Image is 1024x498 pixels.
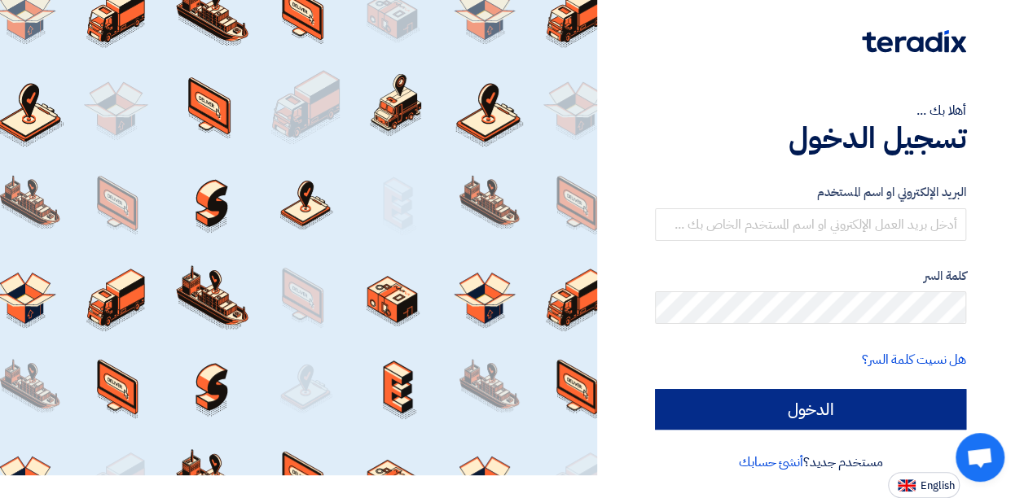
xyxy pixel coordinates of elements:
label: البريد الإلكتروني او اسم المستخدم [655,183,966,202]
label: كلمة السر [655,267,966,286]
span: English [921,480,955,491]
input: أدخل بريد العمل الإلكتروني او اسم المستخدم الخاص بك ... [655,208,966,241]
a: هل نسيت كلمة السر؟ [862,350,966,369]
img: en-US.png [898,479,916,491]
a: Open chat [956,433,1004,482]
input: الدخول [655,389,966,430]
button: English [888,472,960,498]
div: أهلا بك ... [655,101,966,120]
h1: تسجيل الدخول [655,120,966,156]
img: Teradix logo [862,30,966,53]
a: أنشئ حسابك [739,452,803,472]
div: مستخدم جديد؟ [655,452,966,472]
